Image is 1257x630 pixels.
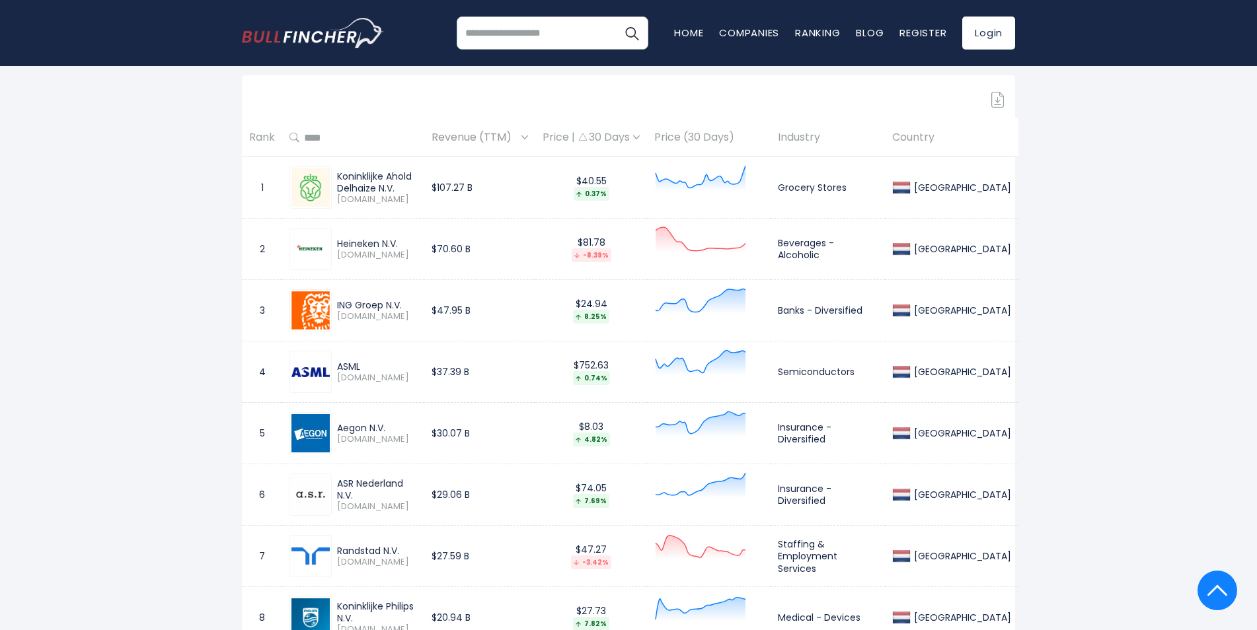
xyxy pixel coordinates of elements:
img: RAND.AS.png [291,537,330,575]
div: [GEOGRAPHIC_DATA] [911,304,1011,316]
div: [GEOGRAPHIC_DATA] [911,427,1011,439]
span: [DOMAIN_NAME] [337,557,417,568]
td: $70.60 B [424,219,535,280]
td: Grocery Stores [771,157,885,219]
img: ASML.AS.png [291,367,330,378]
td: 1 [242,157,282,219]
span: [DOMAIN_NAME] [337,311,417,322]
div: Heineken N.V. [337,238,417,250]
div: ASR Nederland N.V. [337,477,417,501]
div: $24.94 [543,298,640,324]
th: Industry [771,118,885,157]
div: -3.42% [571,555,611,569]
td: $107.27 B [424,157,535,219]
span: Revenue (TTM) [432,127,518,148]
div: Randstad N.V. [337,545,417,557]
div: ASML [337,361,417,372]
td: $29.06 B [424,464,535,526]
a: Register [899,26,946,40]
img: AGN.AS.png [291,414,330,452]
td: 7 [242,526,282,587]
img: HEIA.AS.png [291,236,330,263]
td: $30.07 B [424,403,535,464]
div: 0.37% [574,187,609,201]
div: [GEOGRAPHIC_DATA] [911,182,1011,193]
div: [GEOGRAPHIC_DATA] [911,550,1011,562]
div: [GEOGRAPHIC_DATA] [911,612,1011,623]
div: $47.27 [543,543,640,569]
td: Banks - Diversified [771,280,885,341]
td: 5 [242,403,282,464]
td: Semiconductors [771,341,885,403]
div: Aegon N.V. [337,422,417,434]
td: Insurance - Diversified [771,464,885,526]
th: Rank [242,118,282,157]
th: Price (30 Days) [647,118,771,157]
a: Companies [719,26,779,40]
div: $8.03 [543,421,640,446]
td: 2 [242,219,282,280]
img: INGA.AS.png [291,291,330,330]
img: AD.AS.png [291,168,330,207]
td: Insurance - Diversified [771,403,885,464]
img: ASRNL.AS.png [291,475,330,514]
div: $40.55 [543,175,640,201]
a: Login [962,17,1015,50]
div: $81.78 [543,236,640,262]
a: Home [674,26,703,40]
span: [DOMAIN_NAME] [337,194,417,205]
img: bullfincher logo [242,18,384,48]
span: [DOMAIN_NAME] [337,250,417,261]
td: 3 [242,280,282,341]
div: Koninklijke Philips N.V. [337,600,417,624]
div: 7.69% [573,494,609,508]
div: 0.74% [573,371,610,385]
div: [GEOGRAPHIC_DATA] [911,489,1011,501]
a: Go to homepage [242,18,384,48]
div: [GEOGRAPHIC_DATA] [911,366,1011,378]
div: -8.39% [572,248,611,262]
span: [DOMAIN_NAME] [337,434,417,445]
div: [GEOGRAPHIC_DATA] [911,243,1011,255]
td: Beverages - Alcoholic [771,219,885,280]
td: 6 [242,464,282,526]
div: Koninklijke Ahold Delhaize N.V. [337,170,417,194]
a: Blog [856,26,884,40]
td: 4 [242,341,282,403]
div: $752.63 [543,359,640,385]
span: [DOMAIN_NAME] [337,372,417,384]
div: 8.25% [573,310,609,324]
a: Ranking [795,26,840,40]
td: Staffing & Employment Services [771,526,885,587]
td: $37.39 B [424,341,535,403]
td: $27.59 B [424,526,535,587]
span: [DOMAIN_NAME] [337,501,417,512]
div: ING Groep N.V. [337,299,417,311]
td: $47.95 B [424,280,535,341]
div: $74.05 [543,482,640,508]
button: Search [615,17,648,50]
div: Price | 30 Days [543,131,640,145]
div: 4.82% [573,433,610,446]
